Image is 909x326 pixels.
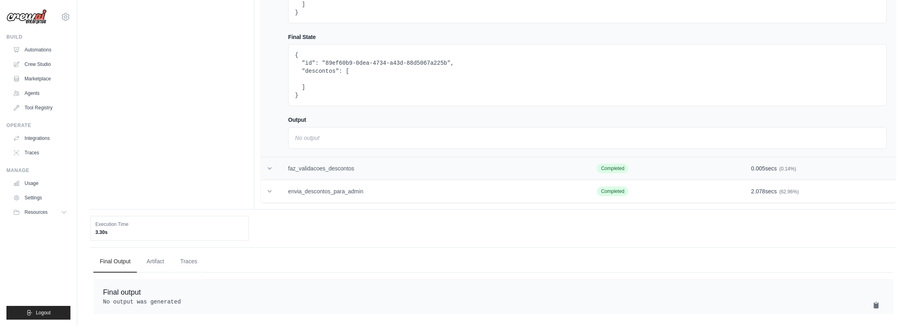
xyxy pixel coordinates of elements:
[10,101,70,114] a: Tool Registry
[174,251,204,273] button: Traces
[6,9,47,25] img: Logo
[6,122,70,129] div: Operate
[10,177,70,190] a: Usage
[10,146,70,159] a: Traces
[10,206,70,219] button: Resources
[6,167,70,174] div: Manage
[278,180,587,203] td: envia_descontos_para_admin
[36,310,51,316] span: Logout
[597,164,628,173] span: Completed
[751,188,765,195] span: 2.078
[93,251,137,273] button: Final Output
[10,87,70,100] a: Agents
[288,116,886,124] h4: Output
[751,165,765,172] span: 0.005
[6,34,70,40] div: Build
[103,288,141,296] span: Final output
[95,221,243,228] dt: Execution Time
[10,132,70,145] a: Integrations
[869,287,909,326] iframe: Chat Widget
[597,187,628,196] span: Completed
[869,287,909,326] div: Widget de chat
[10,191,70,204] a: Settings
[278,157,587,180] td: faz_validacoes_descontos
[25,209,47,215] span: Resources
[288,33,886,41] h4: Final State
[140,251,171,273] button: Artifact
[95,229,243,236] dd: 3.30s
[10,72,70,85] a: Marketplace
[779,189,799,195] span: (62.96%)
[10,58,70,71] a: Crew Studio
[6,306,70,320] button: Logout
[741,180,896,203] td: secs
[779,166,796,172] span: (0.14%)
[103,298,883,306] pre: No output was generated
[295,135,319,141] em: No output
[295,51,880,99] pre: { "id": "89ef60b9-0dea-4734-a43d-88d5067a225b", "descontos": [ ] }
[741,157,896,180] td: secs
[10,43,70,56] a: Automations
